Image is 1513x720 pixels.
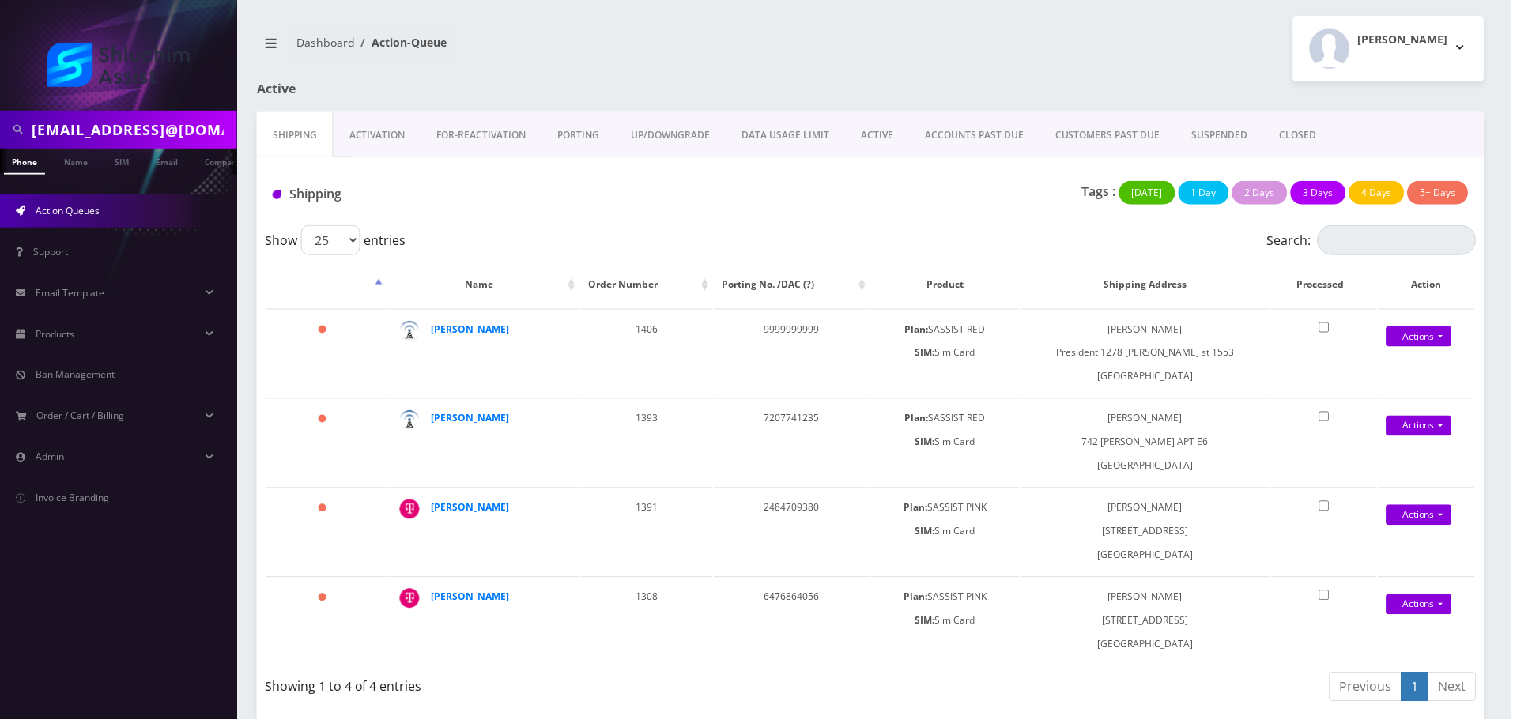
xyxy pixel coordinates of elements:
td: 1308 [581,577,713,665]
a: UP/DOWNGRADE [616,112,726,158]
td: SASSIST PINK Sim Card [872,577,1020,665]
a: Email [148,149,186,173]
th: Shipping Address [1021,262,1271,307]
input: Search: [1319,225,1477,255]
a: Name [56,149,96,173]
td: 2484709380 [715,488,870,575]
a: 1 [1402,673,1430,702]
b: Plan: [904,590,928,604]
a: Next [1429,673,1477,702]
a: CLOSED [1265,112,1334,158]
td: SASSIST RED Sim Card [872,309,1020,397]
b: SIM: [915,346,935,360]
button: 4 Days [1350,181,1405,205]
span: Email Template [36,286,104,300]
span: Support [33,245,68,258]
p: Tags : [1083,182,1117,201]
a: DATA USAGE LIMIT [726,112,846,158]
span: Ban Management [36,368,115,382]
a: SIM [107,149,137,173]
button: [DATE] [1120,181,1176,205]
nav: breadcrumb [257,26,859,71]
b: Plan: [905,322,929,336]
a: Actions [1387,594,1453,615]
a: [PERSON_NAME] [432,590,510,604]
a: Dashboard [296,35,355,50]
td: [PERSON_NAME] [STREET_ADDRESS] [GEOGRAPHIC_DATA] [1021,577,1271,665]
th: Processed: activate to sort column ascending [1273,262,1378,307]
label: Search: [1268,225,1477,255]
a: Shipping [257,112,334,158]
a: ACCOUNTS PAST DUE [910,112,1040,158]
td: 1406 [581,309,713,397]
button: 2 Days [1233,181,1289,205]
a: Phone [4,149,45,175]
th: Action [1379,262,1476,307]
a: Actions [1387,326,1453,347]
td: [PERSON_NAME] President 1278 [PERSON_NAME] st 1553 [GEOGRAPHIC_DATA] [1021,309,1271,397]
h1: Active [257,81,651,96]
a: [PERSON_NAME] [432,501,510,515]
a: Previous [1330,673,1403,702]
a: Actions [1387,505,1453,526]
th: : activate to sort column descending [266,262,387,307]
td: 7207741235 [715,398,870,486]
b: SIM: [915,614,935,628]
label: Show entries [265,225,406,255]
td: 1393 [581,398,713,486]
h1: Shipping [273,187,656,202]
a: PORTING [542,112,616,158]
select: Showentries [301,225,360,255]
th: Product [872,262,1020,307]
button: 1 Day [1179,181,1230,205]
td: SASSIST PINK Sim Card [872,488,1020,575]
a: Actions [1387,416,1453,436]
button: [PERSON_NAME] [1294,16,1485,81]
td: [PERSON_NAME] 742 [PERSON_NAME] APT E6 [GEOGRAPHIC_DATA] [1021,398,1271,486]
a: CUSTOMERS PAST DUE [1040,112,1177,158]
div: Showing 1 to 4 of 4 entries [265,671,859,696]
th: Porting No. /DAC (?): activate to sort column ascending [715,262,870,307]
li: Action-Queue [355,34,447,51]
a: ACTIVE [846,112,910,158]
a: FOR-REActivation [421,112,542,158]
b: Plan: [904,501,928,515]
span: Invoice Branding [36,492,109,505]
td: [PERSON_NAME] [STREET_ADDRESS] [GEOGRAPHIC_DATA] [1021,488,1271,575]
td: 1391 [581,488,713,575]
span: Products [36,327,74,341]
td: SASSIST RED Sim Card [872,398,1020,486]
h2: [PERSON_NAME] [1359,33,1449,47]
td: 9999999999 [715,309,870,397]
a: [PERSON_NAME] [432,412,510,425]
img: Shipping [273,190,281,199]
img: Shluchim Assist [47,43,190,87]
b: SIM: [915,435,935,449]
td: 6476864056 [715,577,870,665]
a: Activation [334,112,421,158]
button: 5+ Days [1409,181,1470,205]
th: Name: activate to sort column ascending [388,262,580,307]
span: Action Queues [36,204,100,217]
span: Order / Cart / Billing [37,409,125,423]
th: Order Number: activate to sort column ascending [581,262,713,307]
a: [PERSON_NAME] [432,322,510,336]
a: Company [197,149,250,173]
b: SIM: [915,525,935,538]
a: SUSPENDED [1177,112,1265,158]
input: Search in Company [32,115,233,145]
b: Plan: [905,412,929,425]
button: 3 Days [1292,181,1347,205]
span: Admin [36,450,64,464]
